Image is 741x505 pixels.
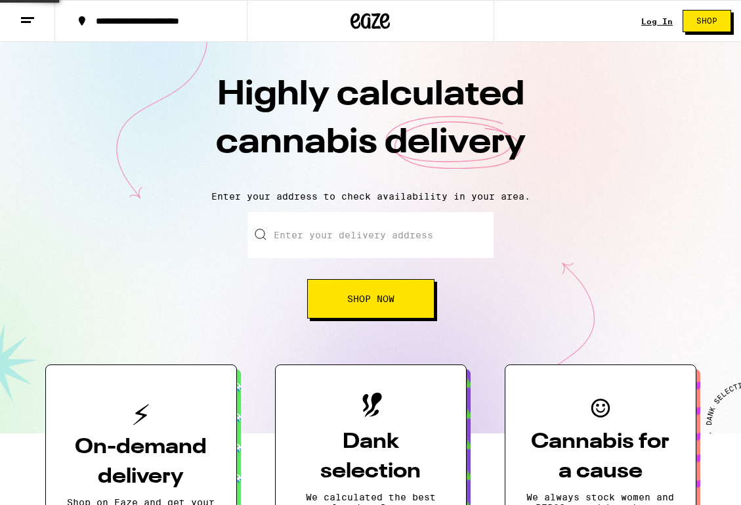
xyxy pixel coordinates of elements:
input: Enter your delivery address [247,212,494,258]
h3: On-demand delivery [67,433,215,492]
span: Shop [696,17,717,25]
span: Shop Now [347,294,394,303]
h3: Cannabis for a cause [526,428,675,487]
h1: Highly calculated cannabis delivery [141,72,601,181]
h3: Dank selection [297,428,445,487]
button: Shop [683,10,731,32]
p: Enter your address to check availability in your area. [13,191,728,202]
button: Shop Now [307,279,434,318]
a: Log In [641,17,673,26]
a: Shop [673,10,741,32]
